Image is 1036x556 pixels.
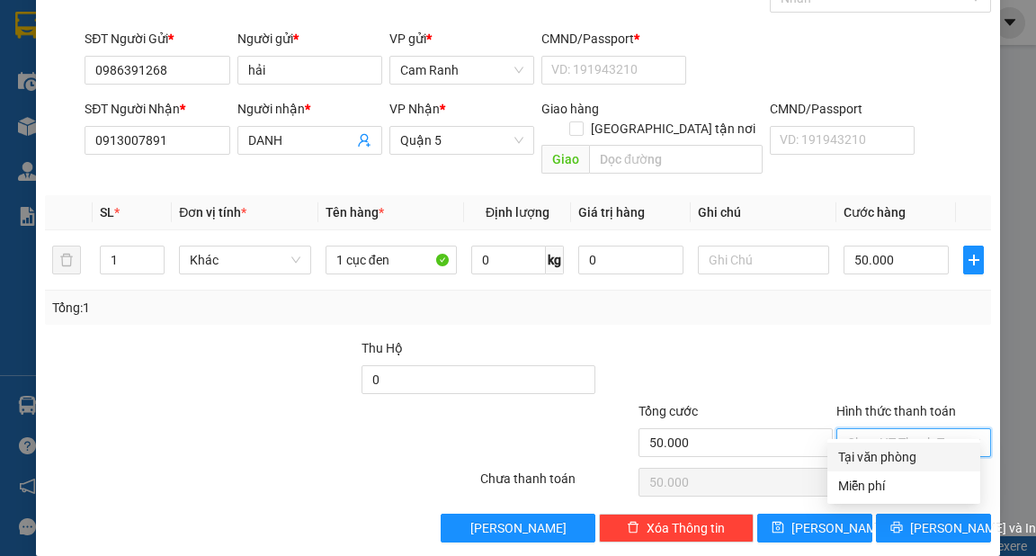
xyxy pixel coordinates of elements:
button: deleteXóa Thông tin [599,514,754,543]
input: 0 [578,246,683,274]
div: VP gửi [389,29,534,49]
span: Giao [541,145,589,174]
span: save [772,521,784,535]
input: Dọc đường [589,145,763,174]
div: Tại văn phòng [838,447,969,467]
div: Miễn phí [838,476,969,496]
label: Hình thức thanh toán [836,404,956,418]
span: Tên hàng [326,205,384,220]
span: delete [627,521,639,535]
span: Cam Ranh [400,57,523,84]
div: Chưa thanh toán [478,469,637,500]
span: user-add [357,133,371,148]
button: save[PERSON_NAME] [757,514,872,543]
span: [GEOGRAPHIC_DATA] tận nơi [584,119,763,139]
span: printer [890,521,903,535]
span: kg [546,246,564,274]
span: plus [964,253,982,267]
span: Đơn vị tính [179,205,246,220]
span: Cước hàng [844,205,906,220]
span: Giá trị hàng [578,205,645,220]
span: Tổng cước [639,404,698,418]
input: VD: Bàn, Ghế [326,246,458,274]
span: Định lượng [486,205,549,220]
div: CMND/Passport [770,99,915,119]
span: [PERSON_NAME] và In [910,518,1036,538]
span: [PERSON_NAME] [470,518,567,538]
span: [PERSON_NAME] [791,518,888,538]
button: delete [52,246,81,274]
input: Ghi Chú [698,246,830,274]
th: Ghi chú [691,195,837,230]
span: Xóa Thông tin [647,518,725,538]
button: plus [963,246,983,274]
div: SĐT Người Nhận [85,99,229,119]
div: CMND/Passport [541,29,686,49]
button: printer[PERSON_NAME] và In [876,514,991,543]
div: Tổng: 1 [52,298,401,318]
span: Khác [190,247,300,274]
span: VP Nhận [389,102,440,116]
span: SL [100,205,114,220]
div: Người gửi [237,29,382,49]
div: Người nhận [237,99,382,119]
span: Thu Hộ [362,341,403,355]
div: SĐT Người Gửi [85,29,229,49]
span: Giao hàng [541,102,599,116]
button: [PERSON_NAME] [441,514,595,543]
span: Quận 5 [400,127,523,154]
